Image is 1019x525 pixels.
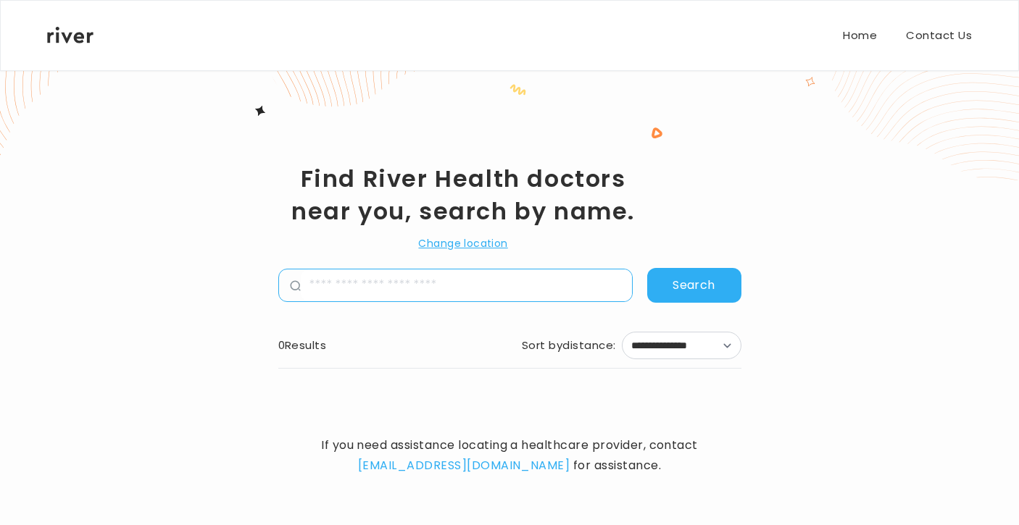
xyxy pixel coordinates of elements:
[522,335,616,356] div: Sort by :
[301,269,632,301] input: name
[278,162,649,227] h1: Find River Health doctors near you, search by name.
[562,335,613,356] span: distance
[418,235,507,252] button: Change location
[906,25,972,46] a: Contact Us
[278,335,327,356] div: 0 Results
[358,457,570,474] a: [EMAIL_ADDRESS][DOMAIN_NAME]
[843,25,877,46] a: Home
[278,435,741,476] span: If you need assistance locating a healthcare provider, contact for assistance.
[647,268,741,303] button: Search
